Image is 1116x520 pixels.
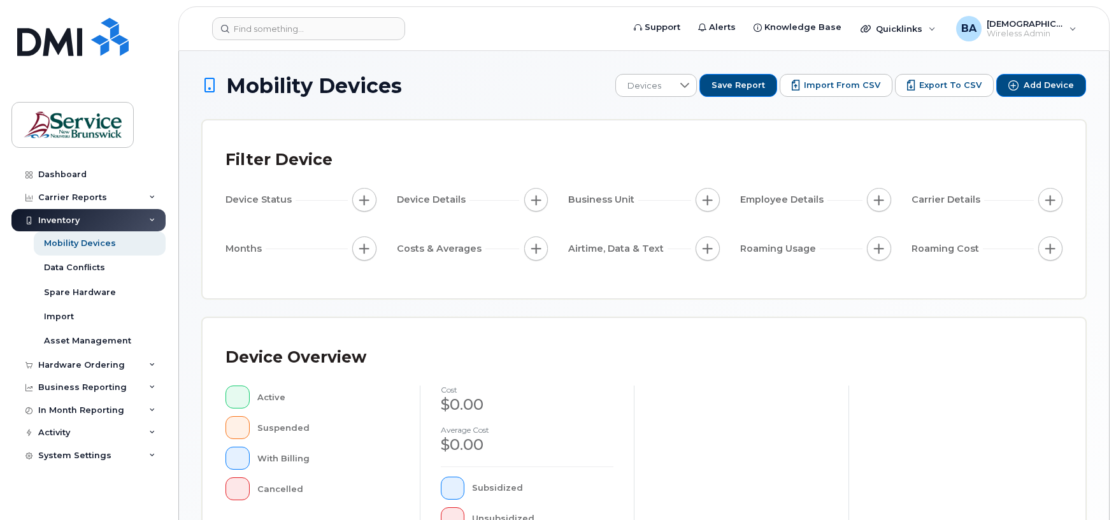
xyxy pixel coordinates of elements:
button: Import from CSV [780,74,892,97]
div: Active [257,386,399,408]
button: Save Report [699,74,777,97]
div: $0.00 [441,394,614,415]
span: Employee Details [740,193,827,206]
div: $0.00 [441,434,614,456]
div: Cancelled [257,477,399,500]
span: Costs & Averages [397,242,485,256]
div: Subsidized [472,477,613,500]
span: Device Status [225,193,296,206]
span: Carrier Details [912,193,984,206]
button: Export to CSV [895,74,994,97]
div: Device Overview [225,341,366,374]
h4: cost [441,386,614,394]
span: Save Report [712,80,765,91]
span: Mobility Devices [226,75,402,97]
span: Devices [616,75,673,97]
span: Months [225,242,266,256]
div: With Billing [257,447,399,470]
span: Roaming Cost [912,242,983,256]
span: Airtime, Data & Text [568,242,668,256]
span: Export to CSV [919,80,982,91]
span: Business Unit [568,193,638,206]
span: Roaming Usage [740,242,820,256]
button: Add Device [996,74,1086,97]
div: Suspended [257,416,399,439]
span: Import from CSV [804,80,880,91]
span: Device Details [397,193,469,206]
h4: Average cost [441,426,614,434]
div: Filter Device [225,143,333,177]
span: Add Device [1024,80,1074,91]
